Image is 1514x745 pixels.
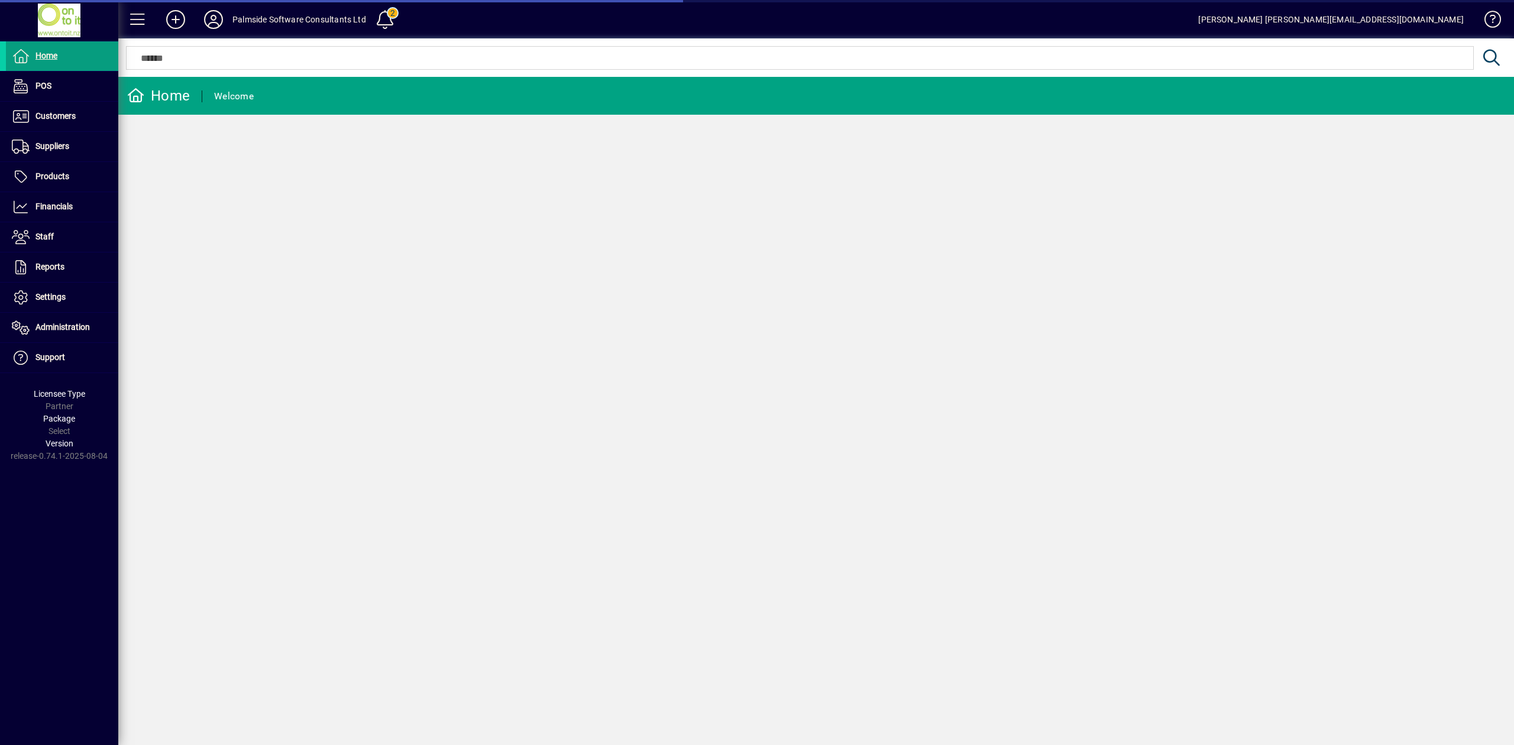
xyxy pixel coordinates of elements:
[35,171,69,181] span: Products
[43,414,75,423] span: Package
[1198,10,1464,29] div: [PERSON_NAME] [PERSON_NAME][EMAIL_ADDRESS][DOMAIN_NAME]
[157,9,195,30] button: Add
[6,313,118,342] a: Administration
[35,51,57,60] span: Home
[232,10,366,29] div: Palmside Software Consultants Ltd
[6,132,118,161] a: Suppliers
[34,389,85,399] span: Licensee Type
[35,111,76,121] span: Customers
[35,232,54,241] span: Staff
[6,283,118,312] a: Settings
[35,322,90,332] span: Administration
[35,81,51,90] span: POS
[35,202,73,211] span: Financials
[1476,2,1499,41] a: Knowledge Base
[6,72,118,101] a: POS
[127,86,190,105] div: Home
[35,141,69,151] span: Suppliers
[6,222,118,252] a: Staff
[6,192,118,222] a: Financials
[35,292,66,302] span: Settings
[35,262,64,271] span: Reports
[46,439,73,448] span: Version
[195,9,232,30] button: Profile
[35,352,65,362] span: Support
[6,343,118,372] a: Support
[214,87,254,106] div: Welcome
[6,252,118,282] a: Reports
[6,162,118,192] a: Products
[6,102,118,131] a: Customers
